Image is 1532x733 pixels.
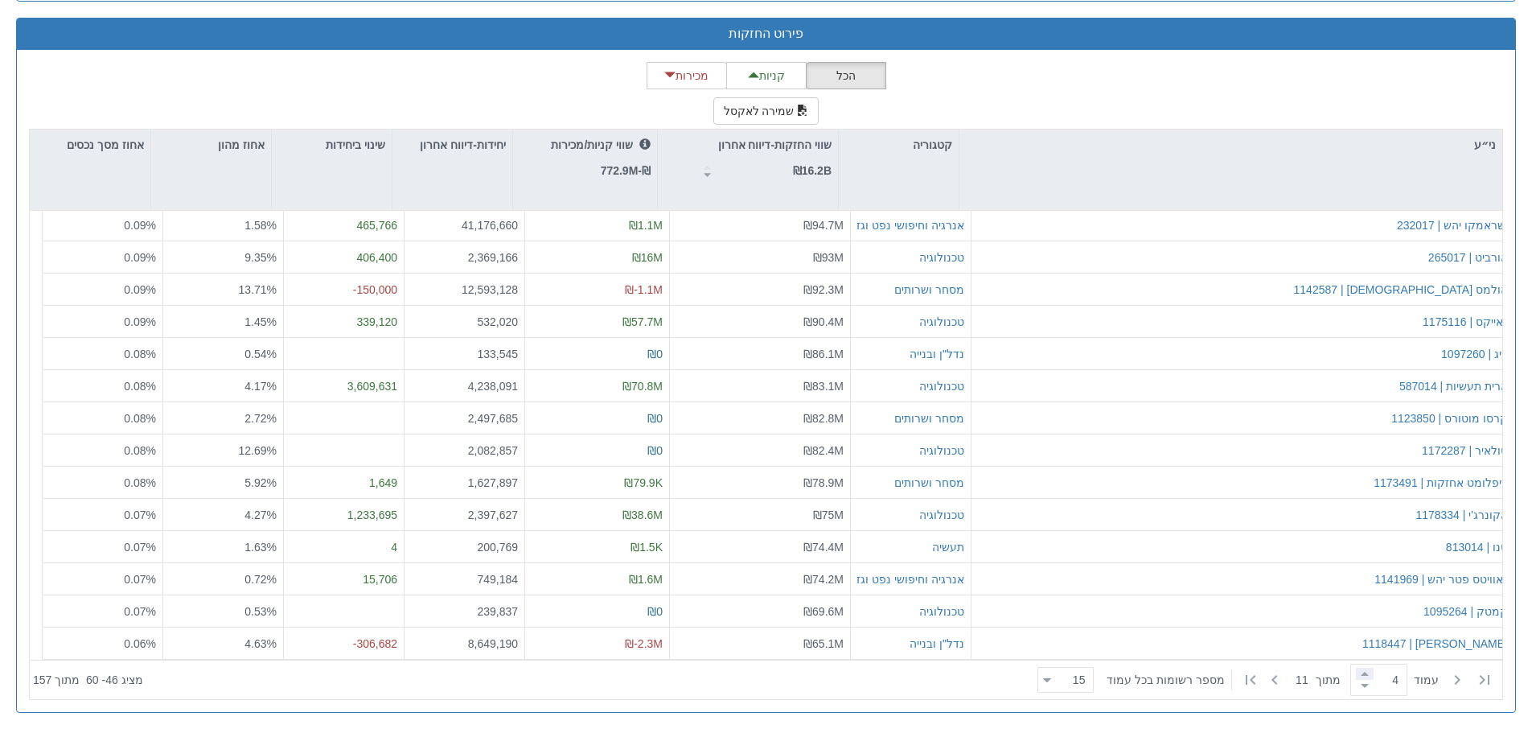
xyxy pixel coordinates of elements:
span: ₪93M [813,250,844,263]
button: טכנולוגיה [919,506,964,522]
button: מסחר ושרותים [894,474,964,490]
span: ₪0 [647,604,663,617]
span: ₪69.6M [803,604,844,617]
div: ביג | 1097260 [1441,345,1508,361]
strong: ₪16.2B [793,164,832,177]
div: 200,769 [411,538,518,554]
div: ני״ע [959,130,1502,160]
div: 2.72 % [170,410,277,426]
button: מכירות [647,62,727,89]
div: 15 [1073,672,1092,688]
div: 0.07% [49,570,156,587]
button: אורביט | 265017 [1428,249,1508,265]
div: 0.08% [49,377,156,393]
div: 0.54 % [170,345,277,361]
div: 0.53 % [170,603,277,619]
div: מסחר ושרותים [894,281,964,297]
button: טכנולוגיה [919,442,964,458]
button: נאייקס | 1175116 [1423,313,1508,329]
span: ₪1.5K [630,540,663,553]
div: 239,837 [411,603,518,619]
p: שווי החזקות-דיווח אחרון [718,136,832,154]
div: טכנולוגיה [919,377,964,393]
div: 1,649 [290,474,397,490]
button: שמירה לאקסל [713,97,819,125]
div: 3,609,631 [290,377,397,393]
button: דיפלומט אחזקות | 1173491 [1374,474,1508,490]
div: 749,184 [411,570,518,587]
div: ישראמקו יהש | 232017 [1397,216,1508,233]
div: 4 [290,538,397,554]
div: 0.09% [49,281,156,297]
button: נדל"ן ובנייה [910,635,964,651]
div: 4.27 % [170,506,277,522]
span: ₪92.3M [803,282,844,295]
button: אקונרג'י | 1178334 [1415,506,1508,522]
span: 11 [1296,672,1316,688]
p: שווי קניות/מכירות [551,136,651,154]
div: 406,400 [290,249,397,265]
button: סולאיר | 1172287 [1422,442,1508,458]
span: ₪-2.3M [625,636,663,649]
button: טכנולוגיה [919,249,964,265]
span: ₪57.7M [622,315,663,327]
div: 0.06% [49,635,156,651]
button: טכנולוגיה [919,603,964,619]
span: ₪94.7M [803,218,844,231]
span: ₪-1.1M [625,282,663,295]
div: קמטק | 1095264 [1423,603,1508,619]
button: סנו | 813014 [1446,538,1508,554]
span: ₪82.8M [803,411,844,424]
div: 0.09% [49,249,156,265]
span: ₪79.9K [624,476,663,488]
div: 1,233,695 [290,506,397,522]
div: 133,545 [411,345,518,361]
p: אחוז מהון [218,136,265,154]
button: מסחר ושרותים [894,410,964,426]
div: 12.69 % [170,442,277,458]
button: הכל [806,62,886,89]
button: קניות [726,62,807,89]
div: 0.08% [49,410,156,426]
div: 0.09% [49,216,156,233]
span: ₪1.6M [629,572,663,585]
div: 41,176,660 [411,216,518,233]
span: ₪65.1M [803,636,844,649]
div: 1.58 % [170,216,277,233]
button: [PERSON_NAME] | 1118447 [1362,635,1508,651]
span: ₪0 [647,443,663,456]
button: אנרגיה וחיפושי נפט וגז [856,570,964,587]
button: נאוויטס פטר יהש | 1141969 [1374,570,1508,587]
div: 0.08% [49,474,156,490]
div: 4.17 % [170,377,277,393]
span: ₪82.4M [803,443,844,456]
div: נדל"ן ובנייה [910,345,964,361]
div: 465,766 [290,216,397,233]
button: אנרגיה וחיפושי נפט וגז [856,216,964,233]
span: ₪0 [647,411,663,424]
button: קרסו מוטורס | 1123850 [1391,410,1508,426]
div: 532,020 [411,313,518,329]
div: ‏מציג 46 - 60 ‏ מתוך 157 [33,662,143,698]
div: 1.63 % [170,538,277,554]
button: תעשיה [932,538,964,554]
div: 2,497,685 [411,410,518,426]
div: ארית תעשיות | 587014 [1399,377,1508,393]
div: 4.63 % [170,635,277,651]
div: הולמס [DEMOGRAPHIC_DATA] | 1142587 [1294,281,1508,297]
button: טכנולוגיה [919,313,964,329]
div: קטגוריה [839,130,959,160]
